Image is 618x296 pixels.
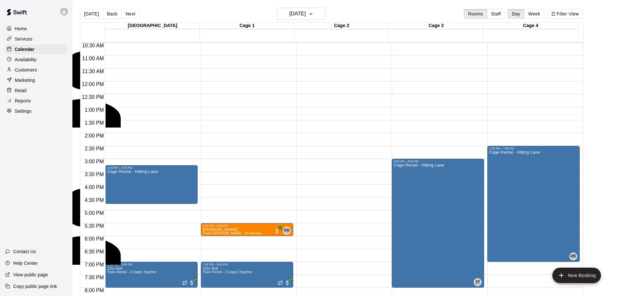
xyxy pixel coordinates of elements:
[200,23,295,29] div: Cage 1
[83,249,106,254] span: 6:30 PM
[15,67,37,73] p: Customers
[274,228,280,234] span: All customers have paid
[83,223,106,229] span: 5:30 PM
[15,87,27,94] p: Retail
[284,227,290,234] span: RM
[201,262,293,288] div: 7:00 PM – 8:00 PM: Team Rental - 2 Cages Together
[489,147,578,150] div: 2:30 PM – 7:00 PM
[83,159,106,164] span: 3:00 PM
[15,108,32,114] p: Settings
[80,81,105,87] span: 12:00 PM
[15,25,27,32] p: Home
[83,120,106,126] span: 1:30 PM
[189,280,195,286] span: All customers have paid
[83,236,106,242] span: 6:00 PM
[13,283,57,290] p: Copy public page link
[487,146,580,262] div: 2:30 PM – 7:00 PM: Cage Rental - Hitting Lane
[103,9,122,19] button: Back
[13,260,38,266] p: Help Center
[13,248,36,255] p: Contact Us
[201,223,293,236] div: 5:30 PM – 6:00 PM: Raelyn Rogers
[552,268,601,283] button: add
[80,94,105,100] span: 12:30 PM
[83,172,106,177] span: 3:30 PM
[80,9,103,19] button: [DATE]
[278,280,283,285] span: Recurring event
[284,280,291,286] span: All customers have paid
[570,253,576,260] span: MB
[483,23,578,29] div: Cage 4
[475,279,480,285] span: JP
[289,9,306,18] h6: [DATE]
[203,263,291,266] div: 7:00 PM – 8:00 PM
[15,98,31,104] p: Reports
[80,69,106,74] span: 11:30 AM
[83,262,106,267] span: 7:00 PM
[476,278,482,286] span: Justin Pannell
[474,278,482,286] div: Justin Pannell
[572,253,577,260] span: Mike Boyd
[569,253,577,260] div: Mike Boyd
[203,224,291,227] div: 5:30 PM – 6:00 PM
[392,159,484,288] div: 3:00 PM – 8:00 PM: Cage Rental - Hitting Lane
[182,280,187,285] span: Recurring event
[121,9,139,19] button: Next
[547,9,583,19] button: Filter View
[105,23,200,29] div: [GEOGRAPHIC_DATA]
[83,210,106,216] span: 5:00 PM
[83,288,106,293] span: 8:00 PM
[83,275,106,280] span: 7:30 PM
[508,9,524,19] button: Day
[83,146,106,151] span: 2:30 PM
[394,160,482,163] div: 3:00 PM – 8:00 PM
[15,46,34,53] p: Calendar
[294,23,389,29] div: Cage 2
[283,227,291,234] div: Rick McCleskey
[464,9,487,19] button: Rooms
[389,23,483,29] div: Cage 3
[80,43,106,48] span: 10:30 AM
[203,270,252,274] span: Team Rental - 2 Cages Together
[83,133,106,138] span: 2:00 PM
[13,272,48,278] p: View public page
[83,197,106,203] span: 4:30 PM
[487,9,505,19] button: Staff
[15,77,35,83] p: Marketing
[83,107,106,113] span: 1:00 PM
[80,56,106,61] span: 11:00 AM
[203,232,261,235] span: Coach [PERSON_NAME] - 30 minutes
[26,33,178,148] div: Jacob Boyd
[524,9,544,19] button: Week
[286,227,291,234] span: Rick McCleskey
[15,56,37,63] p: Availability
[15,36,33,42] p: Services
[83,185,106,190] span: 4:00 PM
